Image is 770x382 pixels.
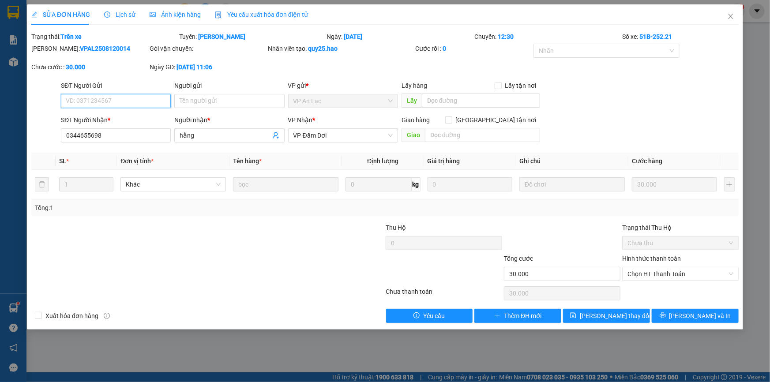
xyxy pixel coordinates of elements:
[268,44,414,53] div: Nhân viên tạo:
[80,45,130,52] b: VPAL2508120014
[272,132,279,139] span: user-add
[632,177,717,191] input: 0
[428,157,460,165] span: Giá trị hàng
[563,309,650,323] button: save[PERSON_NAME] thay đổi
[174,81,284,90] div: Người gửi
[288,116,313,124] span: VP Nhận
[727,13,734,20] span: close
[386,309,473,323] button: exclamation-circleYêu cầu
[288,81,398,90] div: VP gửi
[519,177,625,191] input: Ghi Chú
[385,287,503,302] div: Chưa thanh toán
[83,33,369,44] li: Hotline: 02839552959
[83,22,369,33] li: 26 Phó Cơ Điều, Phường 12
[452,115,540,125] span: [GEOGRAPHIC_DATA] tận nơi
[120,157,154,165] span: Đơn vị tính
[31,62,148,72] div: Chưa cước :
[516,153,628,170] th: Ghi chú
[31,44,148,53] div: [PERSON_NAME]:
[474,309,561,323] button: plusThêm ĐH mới
[215,11,222,19] img: icon
[308,45,338,52] b: quy25.hao
[386,224,406,231] span: Thu Hộ
[150,44,266,53] div: Gói vận chuyển:
[367,157,398,165] span: Định lượng
[126,178,221,191] span: Khác
[198,33,245,40] b: [PERSON_NAME]
[11,11,55,55] img: logo.jpg
[627,267,733,281] span: Chọn HT Thanh Toán
[150,11,156,18] span: picture
[494,312,500,319] span: plus
[660,312,666,319] span: printer
[150,11,201,18] span: Ảnh kiện hàng
[622,255,681,262] label: Hình thức thanh toán
[652,309,739,323] button: printer[PERSON_NAME] và In
[580,311,650,321] span: [PERSON_NAME] thay đổi
[35,203,297,213] div: Tổng: 1
[66,64,85,71] b: 30.000
[402,128,425,142] span: Giao
[632,157,662,165] span: Cước hàng
[718,4,743,29] button: Close
[423,311,445,321] span: Yêu cầu
[104,11,135,18] span: Lịch sử
[344,33,363,40] b: [DATE]
[402,82,427,89] span: Lấy hàng
[326,32,474,41] div: Ngày:
[293,94,393,108] span: VP An Lạc
[293,129,393,142] span: VP Đầm Dơi
[104,313,110,319] span: info-circle
[104,11,110,18] span: clock-circle
[413,312,420,319] span: exclamation-circle
[31,11,90,18] span: SỬA ĐƠN HÀNG
[30,32,178,41] div: Trạng thái:
[422,94,540,108] input: Dọc đường
[724,177,735,191] button: plus
[233,157,262,165] span: Tên hàng
[498,33,514,40] b: 12:30
[669,311,731,321] span: [PERSON_NAME] và In
[428,177,513,191] input: 0
[233,177,338,191] input: VD: Bàn, Ghế
[412,177,421,191] span: kg
[177,64,212,71] b: [DATE] 11:06
[42,311,102,321] span: Xuất hóa đơn hàng
[35,177,49,191] button: delete
[627,236,733,250] span: Chưa thu
[473,32,621,41] div: Chuyến:
[570,312,576,319] span: save
[621,32,740,41] div: Số xe:
[443,45,446,52] b: 0
[60,33,82,40] b: Trên xe
[425,128,540,142] input: Dọc đường
[622,223,739,232] div: Trạng thái Thu Hộ
[415,44,532,53] div: Cước rồi :
[61,81,171,90] div: SĐT Người Gửi
[502,81,540,90] span: Lấy tận nơi
[61,115,171,125] div: SĐT Người Nhận
[639,33,672,40] b: 51B-252.21
[178,32,326,41] div: Tuyến:
[504,255,533,262] span: Tổng cước
[174,115,284,125] div: Người nhận
[402,94,422,108] span: Lấy
[215,11,308,18] span: Yêu cầu xuất hóa đơn điện tử
[504,311,541,321] span: Thêm ĐH mới
[402,116,430,124] span: Giao hàng
[31,11,38,18] span: edit
[11,64,106,79] b: GỬI : VP Đầm Dơi
[59,157,66,165] span: SL
[150,62,266,72] div: Ngày GD:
